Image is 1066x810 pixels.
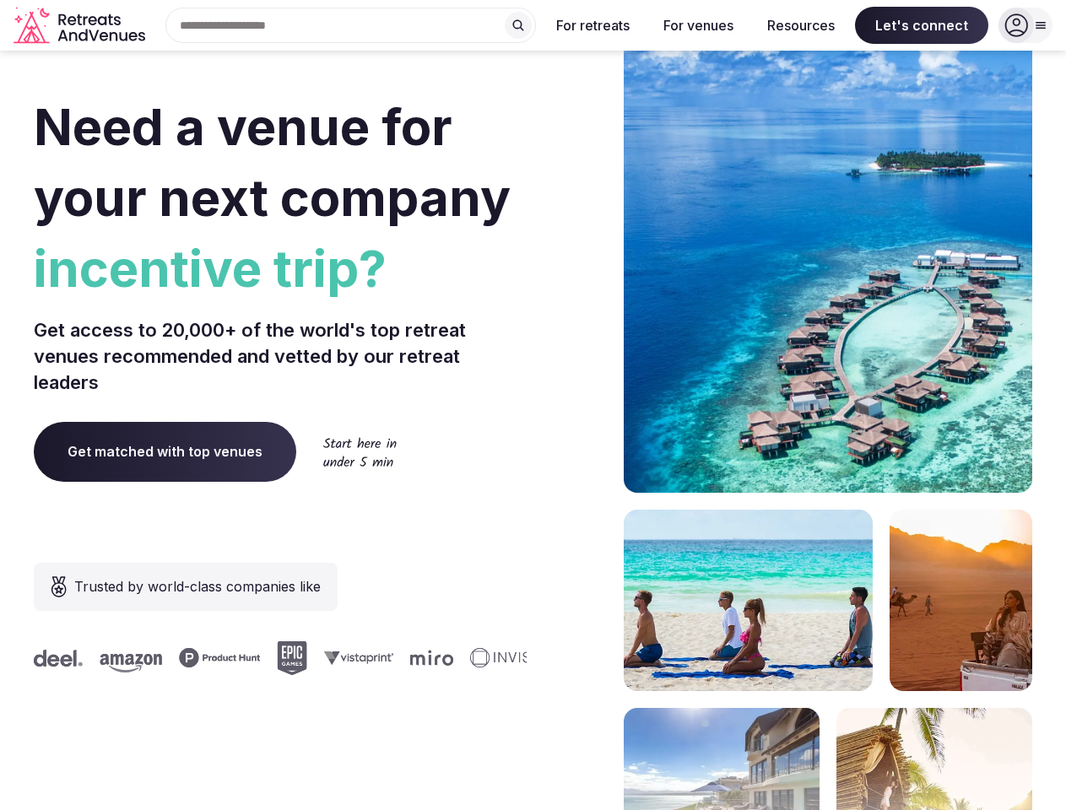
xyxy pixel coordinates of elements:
a: Visit the homepage [14,7,149,45]
a: Get matched with top venues [34,422,296,481]
svg: Deel company logo [33,650,82,667]
span: incentive trip? [34,233,527,304]
svg: Miro company logo [409,650,452,666]
img: Start here in under 5 min [323,437,397,467]
svg: Epic Games company logo [276,641,306,675]
button: Resources [754,7,848,44]
img: woman sitting in back of truck with camels [890,510,1032,691]
img: yoga on tropical beach [624,510,873,691]
button: For venues [650,7,747,44]
span: Need a venue for your next company [34,96,511,228]
p: Get access to 20,000+ of the world's top retreat venues recommended and vetted by our retreat lea... [34,317,527,395]
button: For retreats [543,7,643,44]
svg: Vistaprint company logo [323,651,392,665]
svg: Invisible company logo [469,648,562,668]
svg: Retreats and Venues company logo [14,7,149,45]
span: Let's connect [855,7,988,44]
span: Trusted by world-class companies like [74,576,321,597]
